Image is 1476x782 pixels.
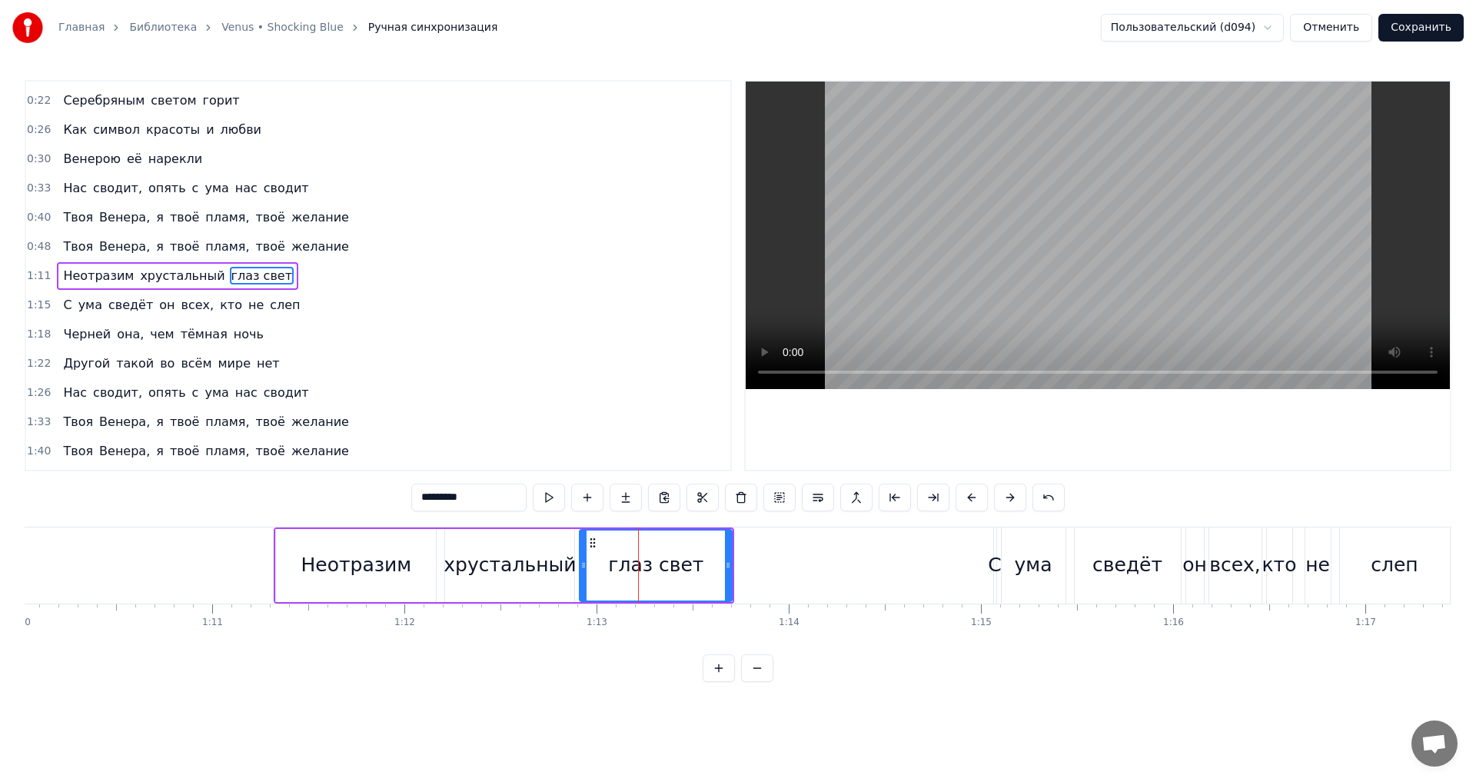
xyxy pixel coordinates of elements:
a: Главная [58,20,105,35]
span: 0:48 [27,239,51,255]
span: 0:33 [27,181,51,196]
span: твоё [254,413,287,431]
div: он [1182,551,1207,580]
span: горит [201,92,241,109]
span: ума [203,384,230,401]
span: пламя, [204,208,251,226]
span: её [125,150,144,168]
button: Отменить [1290,14,1372,42]
span: слеп [268,296,301,314]
span: желание [290,413,351,431]
span: пламя, [204,238,251,255]
span: твоё [168,238,201,255]
span: символ [91,121,141,138]
span: 1:22 [27,356,51,371]
span: твоё [254,208,287,226]
span: ума [77,296,104,314]
span: 0:22 [27,93,51,108]
span: тёмная [179,325,229,343]
span: мире [217,354,252,372]
span: твоё [168,413,201,431]
div: 1:17 [1355,617,1376,629]
div: ума [1015,551,1052,580]
span: опять [147,384,188,401]
span: Твоя [61,442,95,460]
span: я [155,442,165,460]
span: Венера, [98,442,151,460]
div: глаз свет [608,551,703,580]
span: она, [115,325,145,343]
span: Как [61,121,88,138]
span: красоты [145,121,201,138]
span: 1:33 [27,414,51,430]
div: кто [1262,551,1297,580]
span: желание [290,208,351,226]
span: я [155,413,165,431]
span: сведёт [107,296,155,314]
span: во [158,354,176,372]
div: 1:15 [971,617,992,629]
span: Ручная синхронизация [368,20,498,35]
span: 0:30 [27,151,51,167]
span: 1:26 [27,385,51,401]
span: твоё [168,442,201,460]
div: 1:10 [10,617,31,629]
div: С [988,551,1001,580]
div: 1:16 [1163,617,1184,629]
span: С [61,296,73,314]
span: твоё [254,442,287,460]
span: глаз свет [230,267,294,285]
nav: breadcrumb [58,20,497,35]
span: сводит [262,384,311,401]
span: Венера, [98,238,151,255]
div: хрустальный [444,551,576,580]
span: Венера, [98,208,151,226]
span: желание [290,442,351,460]
span: Нас [61,384,88,401]
a: Открытый чат [1411,720,1458,767]
div: Неотразим [301,551,412,580]
span: Черней [61,325,112,343]
span: ума [203,179,230,197]
span: пламя, [204,442,251,460]
span: чем [148,325,175,343]
span: я [155,208,165,226]
span: не [247,296,265,314]
span: любви [219,121,263,138]
img: youka [12,12,43,43]
span: 0:40 [27,210,51,225]
span: Твоя [61,238,95,255]
div: сведёт [1092,551,1162,580]
span: кто [218,296,244,314]
span: пламя, [204,413,251,431]
span: Твоя [61,208,95,226]
span: Венера, [98,413,151,431]
div: слеп [1371,551,1418,580]
span: всех, [180,296,216,314]
span: и [204,121,215,138]
span: сводит, [91,384,144,401]
div: 1:11 [202,617,223,629]
span: ночь [232,325,265,343]
span: сводит [262,179,311,197]
span: нарекли [147,150,204,168]
span: хрустальный [138,267,226,285]
span: сводит, [91,179,144,197]
span: он [158,296,176,314]
span: Другой [61,354,111,372]
div: не [1305,551,1330,580]
div: 1:12 [394,617,415,629]
div: 1:14 [779,617,799,629]
span: Венерою [61,150,122,168]
span: такой [115,354,155,372]
span: нас [234,179,259,197]
div: 1:13 [587,617,607,629]
span: нет [255,354,281,372]
span: твоё [168,208,201,226]
span: Неотразим [61,267,135,285]
span: 1:11 [27,268,51,284]
span: Твоя [61,413,95,431]
span: 0:26 [27,122,51,138]
span: Серебряным [61,92,146,109]
a: Библиотека [129,20,197,35]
